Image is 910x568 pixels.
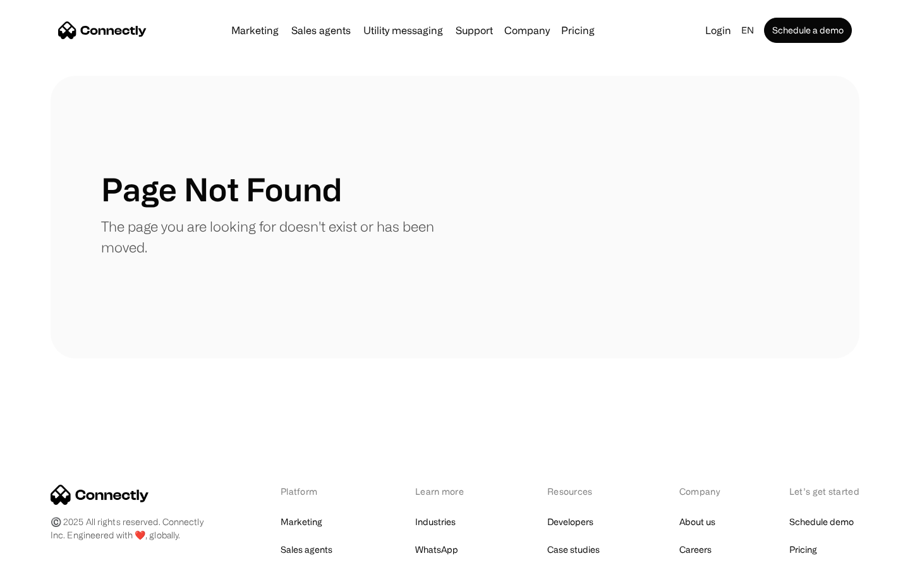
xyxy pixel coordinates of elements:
[281,485,349,498] div: Platform
[679,541,712,559] a: Careers
[741,21,754,39] div: en
[504,21,550,39] div: Company
[556,25,600,35] a: Pricing
[226,25,284,35] a: Marketing
[415,513,456,531] a: Industries
[415,485,482,498] div: Learn more
[415,541,458,559] a: WhatsApp
[789,485,859,498] div: Let’s get started
[25,546,76,564] ul: Language list
[679,485,724,498] div: Company
[286,25,356,35] a: Sales agents
[13,545,76,564] aside: Language selected: English
[358,25,448,35] a: Utility messaging
[547,513,593,531] a: Developers
[281,541,332,559] a: Sales agents
[101,170,342,208] h1: Page Not Found
[547,541,600,559] a: Case studies
[101,216,455,257] p: The page you are looking for doesn't exist or has been moved.
[451,25,498,35] a: Support
[281,513,322,531] a: Marketing
[789,513,854,531] a: Schedule demo
[679,513,715,531] a: About us
[547,485,614,498] div: Resources
[764,18,852,43] a: Schedule a demo
[789,541,817,559] a: Pricing
[700,21,736,39] a: Login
